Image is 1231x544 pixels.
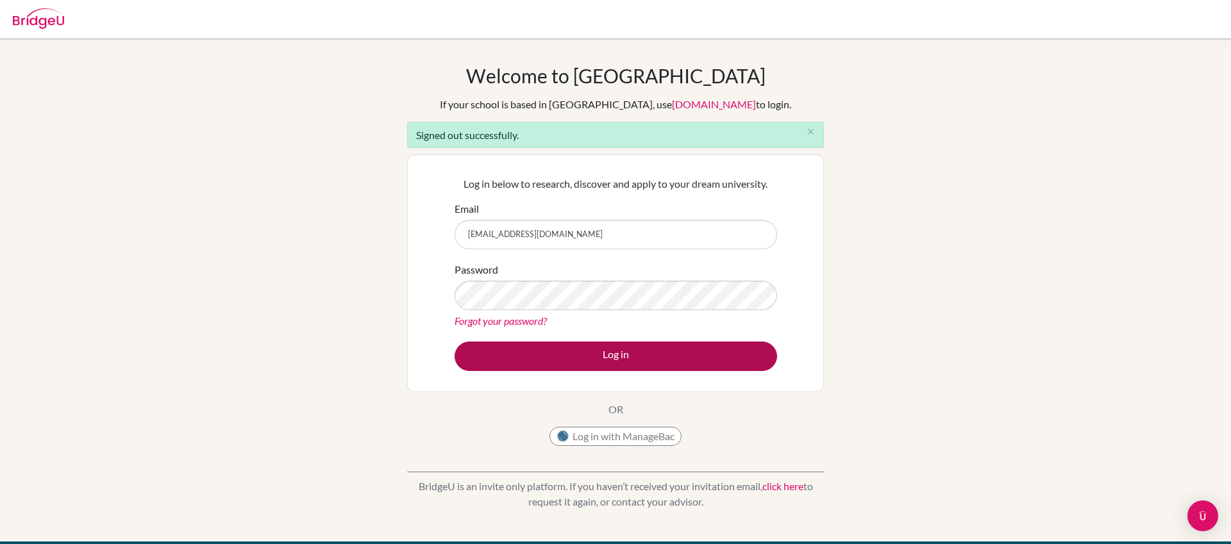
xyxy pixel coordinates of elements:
[672,98,756,110] a: [DOMAIN_NAME]
[13,8,64,29] img: Bridge-U
[806,127,816,136] i: close
[549,427,682,446] button: Log in with ManageBac
[608,402,623,417] p: OR
[455,262,498,277] label: Password
[407,479,824,509] p: BridgeU is an invite only platform. If you haven’t received your invitation email, to request it ...
[455,176,777,192] p: Log in below to research, discover and apply to your dream university.
[455,201,479,217] label: Email
[455,315,547,327] a: Forgot your password?
[466,64,766,87] h1: Welcome to [GEOGRAPHIC_DATA]
[762,480,803,492] a: click here
[1187,500,1218,531] div: Open Intercom Messenger
[440,97,791,112] div: If your school is based in [GEOGRAPHIC_DATA], use to login.
[798,122,823,142] button: Close
[455,342,777,371] button: Log in
[407,122,824,148] div: Signed out successfully.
